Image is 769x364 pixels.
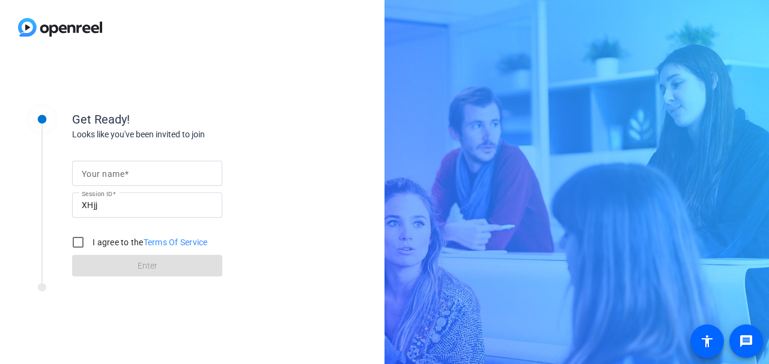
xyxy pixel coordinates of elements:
mat-label: Your name [82,169,124,179]
a: Terms Of Service [144,237,208,247]
mat-icon: accessibility [700,334,714,348]
label: I agree to the [90,236,208,248]
div: Looks like you've been invited to join [72,128,312,141]
mat-label: Session ID [82,190,112,197]
div: Get Ready! [72,110,312,128]
mat-icon: message [739,334,753,348]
